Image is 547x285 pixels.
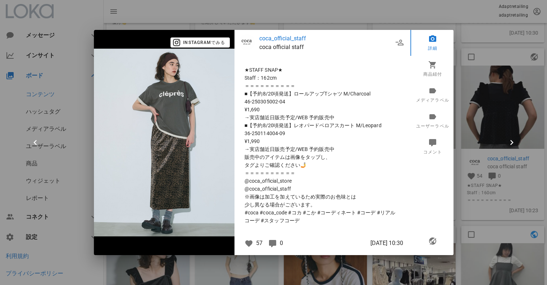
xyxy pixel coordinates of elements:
a: 商品紐付 [410,56,455,82]
p: coca official staff [259,43,393,52]
span: 少し異なる場合がございます。 [245,201,400,209]
span: タグよりご確認ください🤳 [245,161,400,169]
a: メディアラベル [410,82,455,108]
span: Staff：162cm [245,74,400,82]
button: Instagramでみる [170,37,230,48]
a: コメント [410,134,455,160]
span: ■【予約8/20頃発送】ロールアップTシャツ M/Charcoal [245,90,400,98]
span: →実店舗近日販売予定/WEB 予約販売中 [245,145,400,153]
span: 36-250114004-09 [245,129,400,137]
span: ■【予約8/20頃発送】レオパードベロアスカート M/Leopard [245,121,400,129]
span: 46-250305002-04 [245,98,400,106]
img: coca_official_staff [239,34,255,50]
span: ＝＝＝＝＝＝＝＝＝＝ [245,82,400,90]
span: Instagramでみる [175,39,225,46]
span: #coca #coca_code #コカ #こか #コーディネート #コーデ #リアルコーデ #スタッフコーデ [245,209,400,224]
span: @coca_official_store [245,177,400,185]
span: @coca_official_staff [245,185,400,193]
span: 0 [280,240,283,246]
img: 1476894529474850_18068733275132517_5927397743533820265_n.jpg [94,49,234,236]
a: ユーザーラベル [410,108,455,134]
span: ¥1,990 [245,137,400,145]
span: ※画像は加工を加えているため実際のお色味とは [245,193,400,201]
span: ★STAFF SNAP★ [245,66,400,74]
span: 57 [256,240,263,246]
a: coca_official_staff [259,34,393,43]
span: ＝＝＝＝＝＝＝＝＝＝ [245,169,400,177]
span: [DATE] 10:30 [370,239,403,248]
a: Instagramでみる [170,39,230,45]
span: ¥1,690 [245,106,400,113]
span: 販売中のアイテムは画像をタップし、 [245,153,400,161]
span: →実店舗近日販売予定/WEB 予約販売中 [245,113,400,121]
a: 詳細 [410,30,455,56]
